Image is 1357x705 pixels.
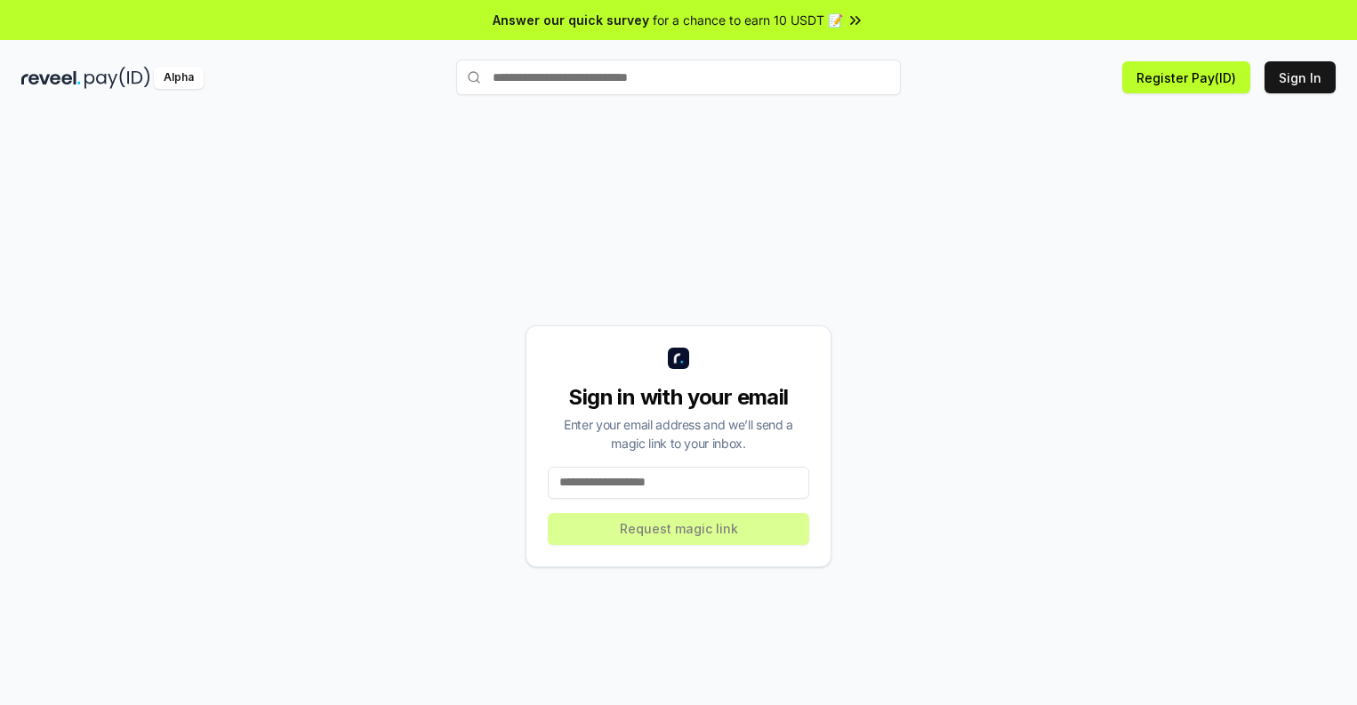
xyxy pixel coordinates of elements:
div: Enter your email address and we’ll send a magic link to your inbox. [548,415,809,453]
img: logo_small [668,348,689,369]
div: Sign in with your email [548,383,809,412]
button: Register Pay(ID) [1122,61,1250,93]
span: for a chance to earn 10 USDT 📝 [653,11,843,29]
button: Sign In [1265,61,1336,93]
div: Alpha [154,67,204,89]
img: pay_id [84,67,150,89]
img: reveel_dark [21,67,81,89]
span: Answer our quick survey [493,11,649,29]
